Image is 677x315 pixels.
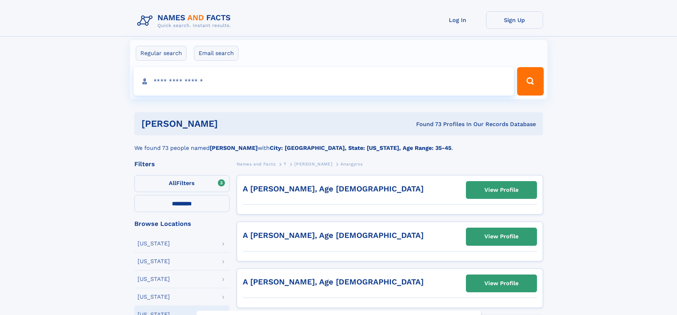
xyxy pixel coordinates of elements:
a: A [PERSON_NAME], Age [DEMOGRAPHIC_DATA] [243,231,424,240]
a: T [284,159,286,168]
div: We found 73 people named with . [134,135,543,152]
label: Regular search [136,46,187,61]
span: Anargyros [340,162,362,167]
a: A [PERSON_NAME], Age [DEMOGRAPHIC_DATA] [243,184,424,193]
span: [PERSON_NAME] [294,162,332,167]
b: City: [GEOGRAPHIC_DATA], State: [US_STATE], Age Range: 35-45 [270,145,451,151]
input: search input [134,67,514,96]
h1: [PERSON_NAME] [141,119,317,128]
button: Search Button [517,67,543,96]
label: Filters [134,175,230,192]
a: Sign Up [486,11,543,29]
a: [PERSON_NAME] [294,159,332,168]
div: View Profile [484,182,519,198]
div: [US_STATE] [138,276,170,282]
img: Logo Names and Facts [134,11,237,31]
a: View Profile [466,228,537,245]
div: Filters [134,161,230,167]
div: Browse Locations [134,221,230,227]
a: View Profile [466,181,537,199]
div: [US_STATE] [138,259,170,264]
div: [US_STATE] [138,294,170,300]
div: Found 73 Profiles In Our Records Database [317,120,536,128]
a: Log In [429,11,486,29]
a: View Profile [466,275,537,292]
span: All [169,180,176,186]
div: [US_STATE] [138,241,170,246]
label: Email search [194,46,238,61]
div: View Profile [484,275,519,292]
div: View Profile [484,228,519,245]
a: A [PERSON_NAME], Age [DEMOGRAPHIC_DATA] [243,277,424,286]
a: Names and Facts [237,159,276,168]
span: T [284,162,286,167]
b: [PERSON_NAME] [210,145,258,151]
